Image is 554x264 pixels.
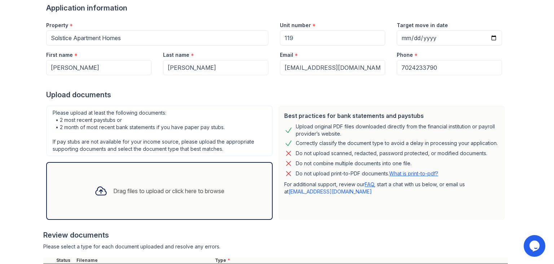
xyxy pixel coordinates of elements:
div: Review documents [43,230,508,240]
label: First name [46,51,73,59]
label: Email [280,51,293,59]
div: Status [55,257,75,263]
div: Please upload at least the following documents: • 2 most recent paystubs or • 2 month of most rec... [46,106,273,156]
div: Best practices for bank statements and paystubs [284,111,499,120]
a: [EMAIL_ADDRESS][DOMAIN_NAME] [289,188,372,195]
p: Do not upload print-to-PDF documents. [296,170,438,177]
a: FAQ [365,181,374,187]
div: Filename [75,257,214,263]
label: Property [46,22,68,29]
a: What is print-to-pdf? [389,170,438,176]
label: Phone [397,51,413,59]
div: Type [214,257,508,263]
div: Drag files to upload or click here to browse [113,187,224,195]
iframe: chat widget [524,235,547,257]
div: Application information [46,3,508,13]
div: Upload original PDF files downloaded directly from the financial institution or payroll provider’... [296,123,499,137]
label: Last name [163,51,189,59]
label: Unit number [280,22,311,29]
div: Please select a type for each document uploaded and resolve any errors. [43,243,508,250]
p: For additional support, review our , start a chat with us below, or email us at [284,181,499,195]
label: Target move in date [397,22,448,29]
div: Correctly classify the document type to avoid a delay in processing your application. [296,139,498,148]
div: Do not upload scanned, redacted, password protected, or modified documents. [296,149,487,158]
div: Upload documents [46,90,508,100]
div: Do not combine multiple documents into one file. [296,159,412,168]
